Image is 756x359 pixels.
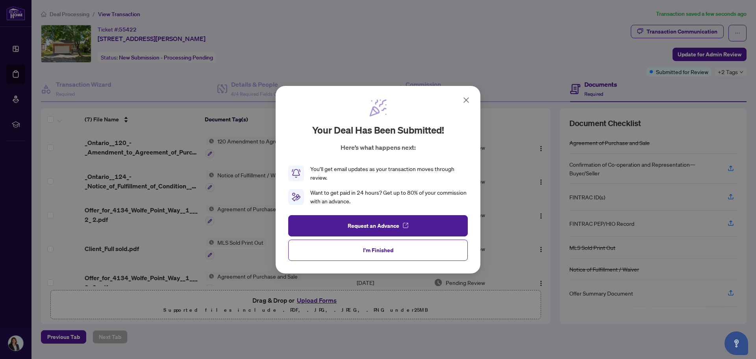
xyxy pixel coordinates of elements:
[312,124,444,136] h2: Your deal has been submitted!
[363,244,393,256] span: I'm Finished
[288,239,468,260] button: I'm Finished
[724,331,748,355] button: Open asap
[288,215,468,236] button: Request an Advance
[348,219,399,232] span: Request an Advance
[341,143,416,152] p: Here’s what happens next:
[310,165,468,182] div: You’ll get email updates as your transaction moves through review.
[310,188,468,206] div: Want to get paid in 24 hours? Get up to 80% of your commission with an advance.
